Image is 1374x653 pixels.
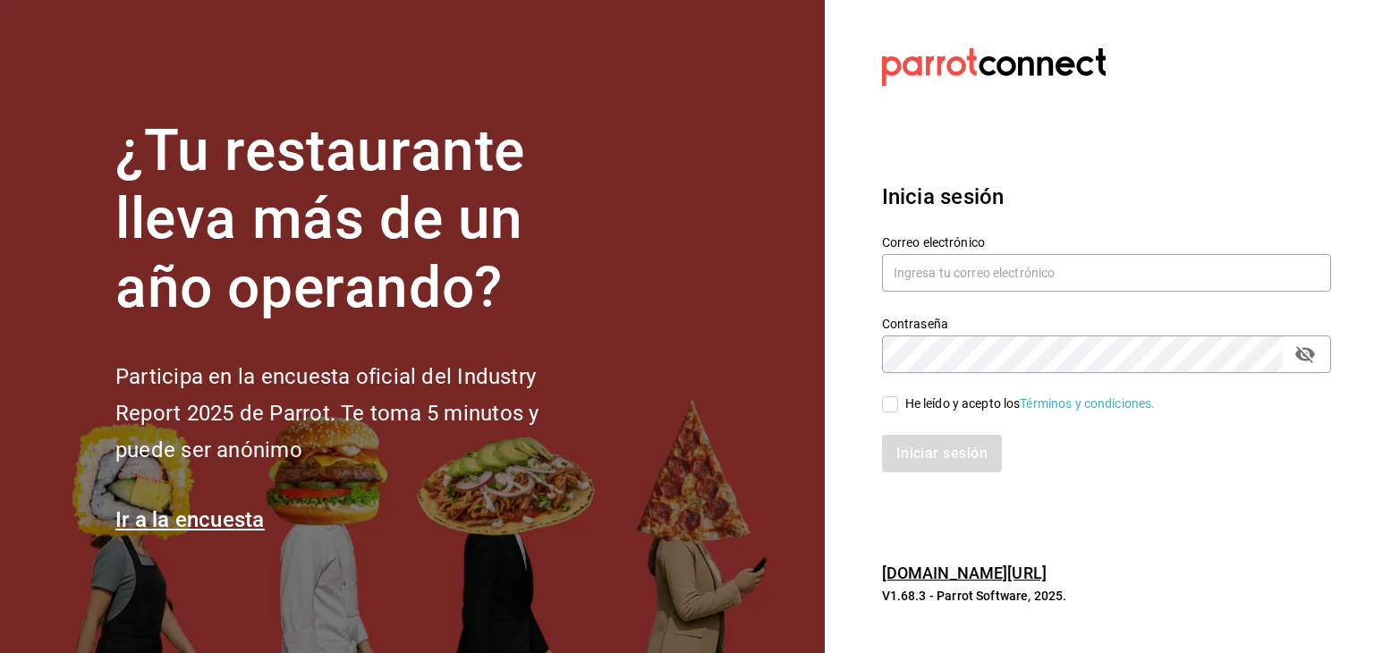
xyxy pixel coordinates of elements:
[882,587,1331,605] p: V1.68.3 - Parrot Software, 2025.
[1290,339,1320,369] button: passwordField
[882,317,1331,329] label: Contraseña
[1020,396,1155,411] a: Términos y condiciones.
[882,564,1047,582] a: [DOMAIN_NAME][URL]
[882,235,1331,248] label: Correo electrónico
[115,507,265,532] a: Ir a la encuesta
[882,181,1331,213] h3: Inicia sesión
[115,117,598,323] h1: ¿Tu restaurante lleva más de un año operando?
[115,359,598,468] h2: Participa en la encuesta oficial del Industry Report 2025 de Parrot. Te toma 5 minutos y puede se...
[905,394,1156,413] div: He leído y acepto los
[882,254,1331,292] input: Ingresa tu correo electrónico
